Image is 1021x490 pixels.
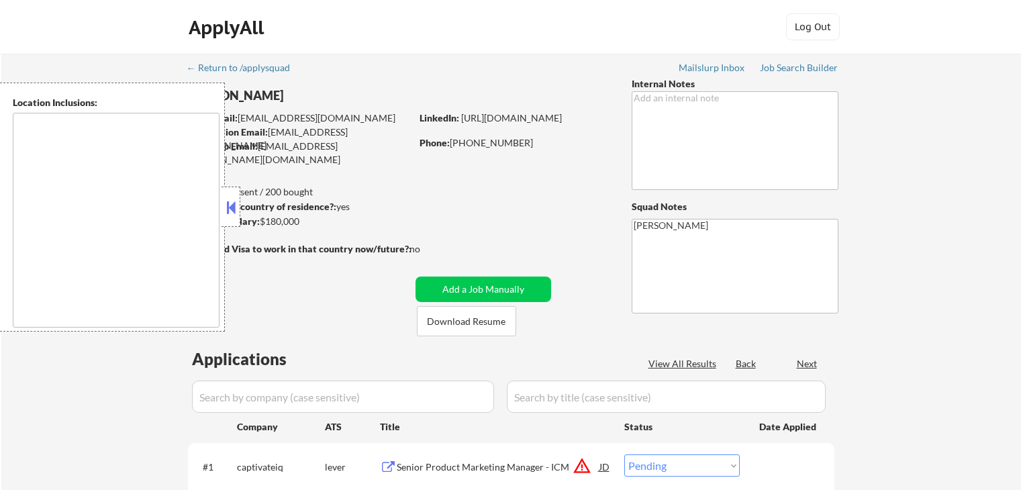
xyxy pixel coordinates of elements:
div: JD [598,454,612,479]
div: Squad Notes [632,200,838,213]
div: ← Return to /applysquad [187,63,303,72]
div: [PHONE_NUMBER] [420,136,610,150]
div: ATS [325,420,380,434]
div: Status [624,414,740,438]
div: Company [237,420,325,434]
button: Log Out [786,13,840,40]
div: Location Inclusions: [13,96,220,109]
div: Internal Notes [632,77,838,91]
button: Download Resume [417,306,516,336]
div: $180,000 [187,215,411,228]
div: Mailslurp Inbox [679,63,746,72]
strong: LinkedIn: [420,112,459,124]
div: lever [325,460,380,474]
strong: Phone: [420,137,450,148]
strong: Will need Visa to work in that country now/future?: [188,243,411,254]
div: ApplyAll [189,16,268,39]
div: Date Applied [759,420,818,434]
div: [EMAIL_ADDRESS][DOMAIN_NAME] [189,111,411,125]
a: Mailslurp Inbox [679,62,746,76]
button: Add a Job Manually [416,277,551,302]
div: [EMAIL_ADDRESS][DOMAIN_NAME] [189,126,411,152]
button: warning_amber [573,456,591,475]
strong: Can work in country of residence?: [187,201,336,212]
div: [PERSON_NAME] [188,87,464,104]
div: Applications [192,351,325,367]
input: Search by title (case sensitive) [507,381,826,413]
div: yes [187,200,407,213]
div: [EMAIL_ADDRESS][PERSON_NAME][DOMAIN_NAME] [188,140,411,166]
div: #1 [203,460,226,474]
div: Back [736,357,757,371]
div: no [409,242,448,256]
input: Search by company (case sensitive) [192,381,494,413]
div: Title [380,420,612,434]
div: Next [797,357,818,371]
div: 173 sent / 200 bought [187,185,411,199]
a: ← Return to /applysquad [187,62,303,76]
div: View All Results [648,357,720,371]
div: Senior Product Marketing Manager - ICM [397,460,599,474]
div: captivateiq [237,460,325,474]
a: [URL][DOMAIN_NAME] [461,112,562,124]
div: Job Search Builder [760,63,838,72]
